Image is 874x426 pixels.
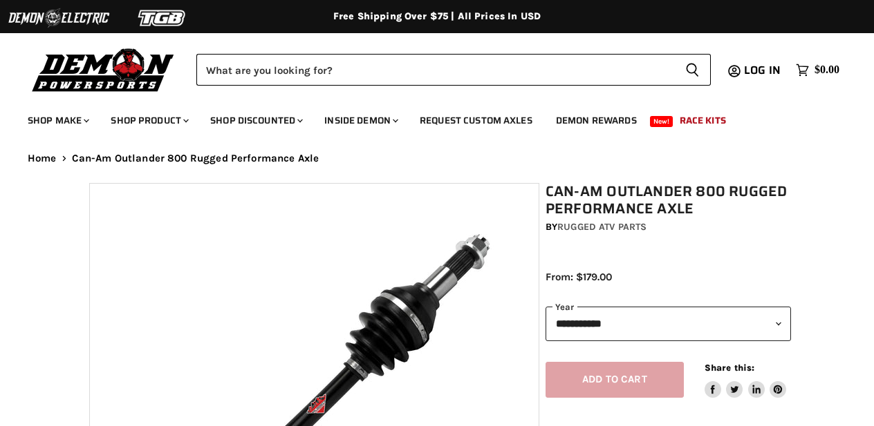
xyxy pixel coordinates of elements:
ul: Main menu [17,101,836,135]
a: Request Custom Axles [409,106,543,135]
a: Shop Product [100,106,197,135]
span: $0.00 [815,64,839,77]
span: Share this: [705,362,754,373]
a: Log in [738,64,789,77]
a: Shop Make [17,106,97,135]
img: Demon Electric Logo 2 [7,5,111,31]
form: Product [196,54,711,86]
a: $0.00 [789,60,846,80]
span: From: $179.00 [546,271,612,283]
a: Rugged ATV Parts [557,221,647,233]
a: Shop Discounted [200,106,311,135]
img: TGB Logo 2 [111,5,214,31]
span: Log in [744,61,781,79]
img: Demon Powersports [28,45,179,94]
select: year [546,307,791,340]
h1: Can-Am Outlander 800 Rugged Performance Axle [546,183,791,217]
a: Demon Rewards [546,106,647,135]
div: by [546,220,791,235]
a: Race Kits [669,106,736,135]
a: Home [28,153,57,164]
span: Can-Am Outlander 800 Rugged Performance Axle [72,153,319,164]
span: New! [650,116,673,127]
aside: Share this: [705,362,787,398]
button: Search [674,54,711,86]
input: Search [196,54,674,86]
a: Inside Demon [314,106,407,135]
